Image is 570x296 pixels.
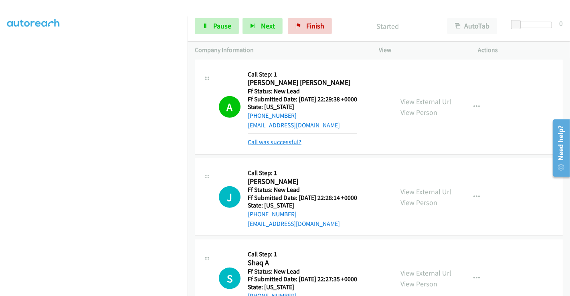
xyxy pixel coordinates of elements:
h5: Ff Status: New Lead [248,186,357,194]
div: 0 [559,18,563,29]
a: View Person [400,279,437,288]
button: AutoTab [447,18,497,34]
h5: Call Step: 1 [248,169,357,177]
a: Pause [195,18,239,34]
a: View External Url [400,187,451,196]
div: Delay between calls (in seconds) [515,22,552,28]
h5: Ff Status: New Lead [248,268,357,276]
p: Actions [478,45,563,55]
a: Call was successful? [248,138,301,146]
a: View External Url [400,268,451,278]
h1: J [219,186,241,208]
h5: Call Step: 1 [248,70,357,79]
button: Next [243,18,283,34]
div: The call is yet to be attempted [219,268,241,289]
h5: Ff Submitted Date: [DATE] 22:27:35 +0000 [248,275,357,283]
a: [EMAIL_ADDRESS][DOMAIN_NAME] [248,121,340,129]
h1: A [219,96,241,118]
span: Pause [213,21,231,30]
h2: Shaq A [248,258,357,268]
a: [EMAIL_ADDRESS][DOMAIN_NAME] [248,220,340,228]
p: View [379,45,464,55]
h5: State: [US_STATE] [248,103,357,111]
a: View Person [400,198,437,207]
h5: Ff Submitted Date: [DATE] 22:28:14 +0000 [248,194,357,202]
a: [PHONE_NUMBER] [248,112,297,119]
h5: Ff Submitted Date: [DATE] 22:29:38 +0000 [248,95,357,103]
a: View Person [400,108,437,117]
h2: [PERSON_NAME] [248,177,357,186]
h1: S [219,268,241,289]
span: Next [261,21,275,30]
h2: [PERSON_NAME] [PERSON_NAME] [248,78,357,87]
div: The call is yet to be attempted [219,186,241,208]
h5: State: [US_STATE] [248,201,357,209]
h5: Call Step: 1 [248,250,357,258]
h5: State: [US_STATE] [248,283,357,291]
span: Finish [306,21,324,30]
p: Company Information [195,45,364,55]
a: [PHONE_NUMBER] [248,210,297,218]
a: View External Url [400,97,451,106]
p: Started [343,21,433,32]
h5: Ff Status: New Lead [248,87,357,95]
a: Finish [288,18,332,34]
iframe: Resource Center [547,116,570,180]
